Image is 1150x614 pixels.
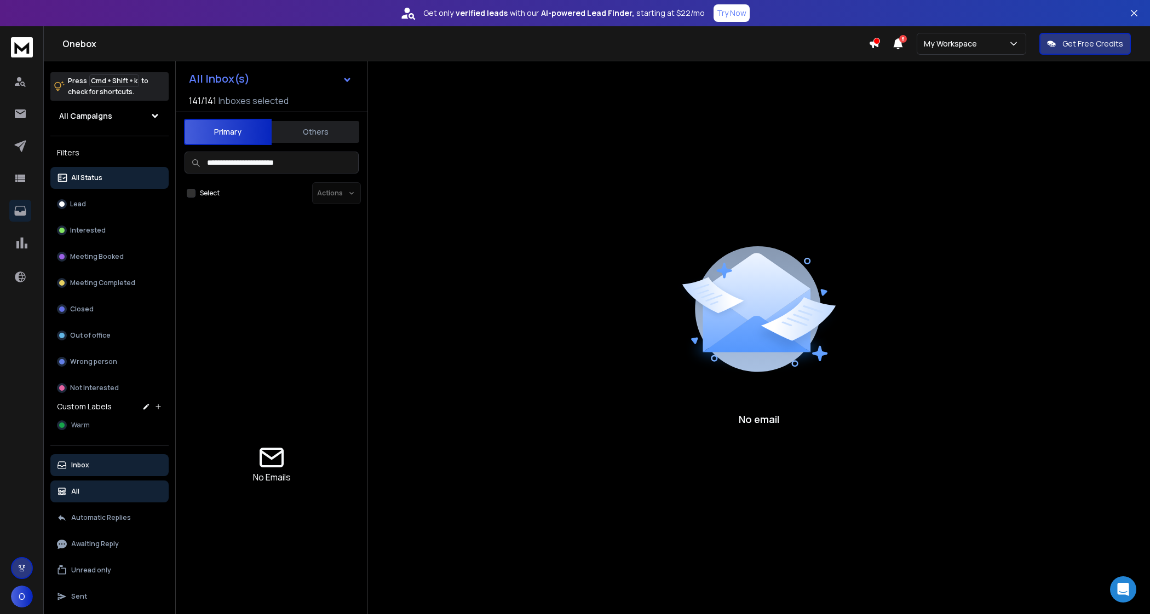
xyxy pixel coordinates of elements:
p: All [71,487,79,496]
button: Meeting Completed [50,272,169,294]
p: Unread only [71,566,111,575]
span: Cmd + Shift + k [89,74,139,87]
p: Try Now [717,8,746,19]
p: Automatic Replies [71,513,131,522]
button: Awaiting Reply [50,533,169,555]
button: All [50,480,169,502]
button: Primary [184,119,272,145]
strong: verified leads [456,8,508,19]
button: Meeting Booked [50,246,169,268]
strong: AI-powered Lead Finder, [541,8,634,19]
p: Not Interested [70,384,119,392]
p: Awaiting Reply [71,540,119,548]
button: Warm [50,414,169,436]
button: Wrong person [50,351,169,373]
button: All Status [50,167,169,189]
button: All Inbox(s) [180,68,361,90]
p: Sent [71,592,87,601]
button: Sent [50,586,169,607]
h3: Filters [50,145,169,160]
button: O [11,586,33,607]
button: Inbox [50,454,169,476]
label: Select [200,189,220,198]
button: Lead [50,193,169,215]
h1: All Inbox(s) [189,73,250,84]
p: No Emails [253,471,291,484]
button: Others [272,120,359,144]
p: Interested [70,226,106,235]
button: All Campaigns [50,105,169,127]
span: 141 / 141 [189,94,216,107]
p: Get only with our starting at $22/mo [423,8,705,19]
p: Wrong person [70,357,117,366]
button: Closed [50,298,169,320]
p: Meeting Booked [70,252,124,261]
p: Meeting Completed [70,279,135,287]
button: Interested [50,219,169,241]
button: Out of office [50,325,169,346]
p: Get Free Credits [1062,38,1123,49]
h3: Custom Labels [57,401,112,412]
span: Warm [71,421,90,430]
p: Out of office [70,331,111,340]
p: Closed [70,305,94,314]
img: logo [11,37,33,57]
button: Try Now [714,4,750,22]
div: Open Intercom Messenger [1110,576,1136,603]
p: Lead [70,200,86,208]
p: All Status [71,173,102,182]
h1: Onebox [62,37,869,50]
p: My Workspace [924,38,981,49]
p: Inbox [71,461,89,470]
p: Press to check for shortcuts. [68,76,148,97]
span: 6 [899,35,907,43]
p: No email [739,412,779,427]
h1: All Campaigns [59,111,112,121]
h3: Inboxes selected [219,94,289,107]
button: Unread only [50,559,169,581]
button: Automatic Replies [50,507,169,529]
button: Get Free Credits [1039,33,1131,55]
button: Not Interested [50,377,169,399]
